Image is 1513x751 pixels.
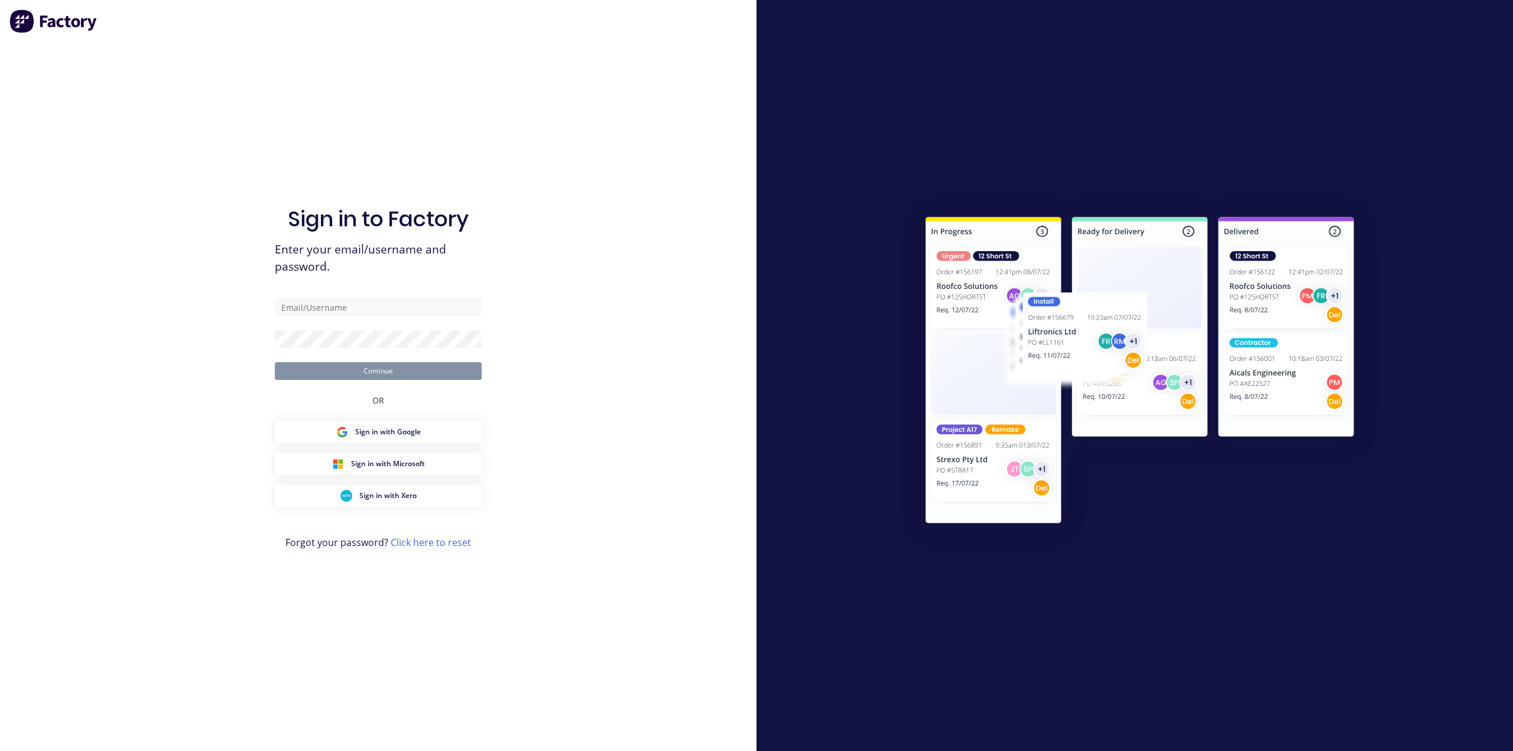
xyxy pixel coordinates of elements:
[340,490,352,502] img: Xero Sign in
[275,298,482,316] input: Email/Username
[355,427,421,437] span: Sign in with Google
[275,421,482,443] button: Google Sign inSign in with Google
[336,426,348,438] img: Google Sign in
[359,490,417,501] span: Sign in with Xero
[275,362,482,380] button: Continue
[9,9,98,33] img: Factory
[391,536,471,549] a: Click here to reset
[351,459,425,469] span: Sign in with Microsoft
[275,485,482,507] button: Xero Sign inSign in with Xero
[275,241,482,275] span: Enter your email/username and password.
[288,206,469,232] h1: Sign in to Factory
[285,535,471,550] span: Forgot your password?
[900,193,1380,551] img: Sign in
[372,380,384,421] div: OR
[275,453,482,475] button: Microsoft Sign inSign in with Microsoft
[332,458,344,470] img: Microsoft Sign in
